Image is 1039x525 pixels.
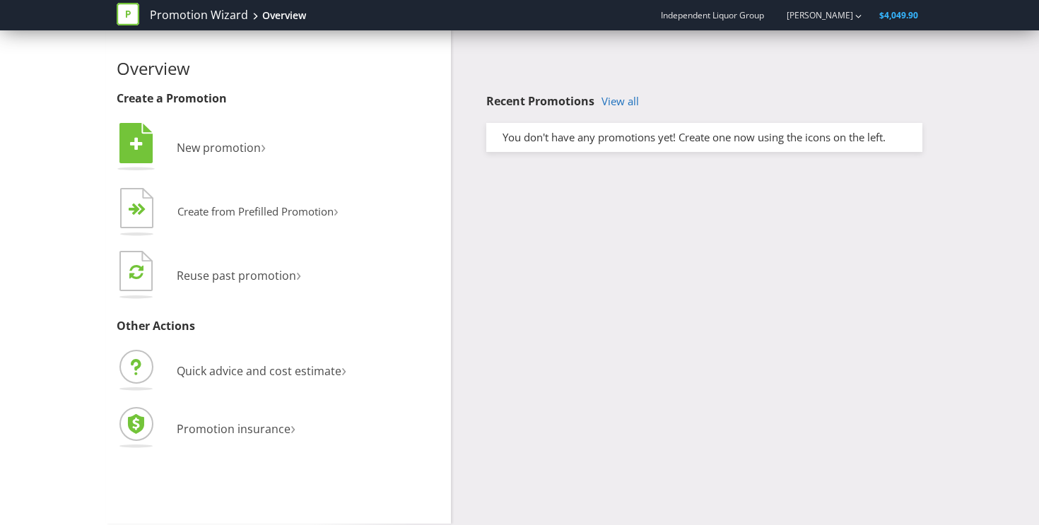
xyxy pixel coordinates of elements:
span: › [341,358,346,381]
span: › [334,199,339,221]
span: › [290,415,295,439]
div: Overview [262,8,306,23]
a: View all [601,95,639,107]
a: Promotion Wizard [150,7,248,23]
span: $4,049.90 [879,9,918,21]
span: New promotion [177,140,261,155]
div: You don't have any promotions yet! Create one now using the icons on the left. [492,130,917,145]
h3: Create a Promotion [117,93,440,105]
span: Recent Promotions [486,93,594,109]
a: Promotion insurance› [117,421,295,437]
tspan:  [129,264,143,280]
tspan:  [130,136,143,152]
h3: Other Actions [117,320,440,333]
h2: Overview [117,59,440,78]
span: Independent Liquor Group [661,9,764,21]
span: Promotion insurance [177,421,290,437]
tspan:  [137,203,146,216]
span: Create from Prefilled Promotion [177,204,334,218]
span: Quick advice and cost estimate [177,363,341,379]
button: Create from Prefilled Promotion› [117,184,339,241]
span: › [261,134,266,158]
span: › [296,262,301,285]
a: Quick advice and cost estimate› [117,363,346,379]
a: [PERSON_NAME] [773,9,853,21]
span: Reuse past promotion [177,268,296,283]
